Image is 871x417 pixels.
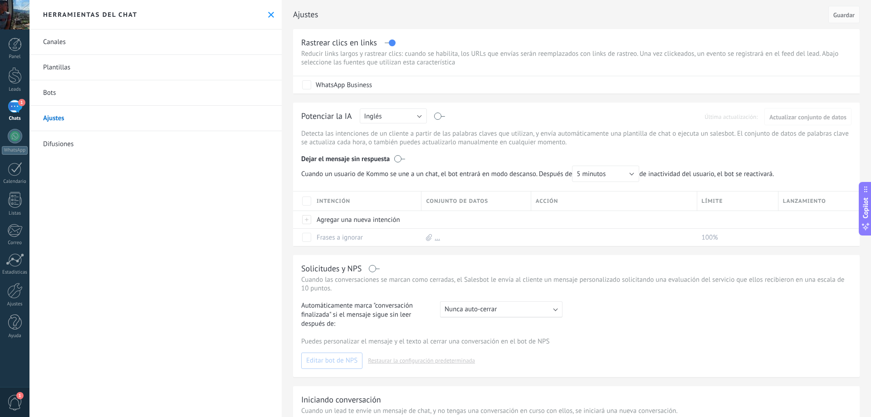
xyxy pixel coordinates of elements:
[301,129,851,147] p: Detecta las intenciones de un cliente a partir de las palabras claves que utilizan, y envía autom...
[29,29,282,55] a: Canales
[2,240,28,246] div: Correo
[301,301,432,329] span: Automáticamente marca "conversación finalizada" si el mensaje sigue sin leer después de:
[301,49,851,67] p: Reducir links largos y rastrear clics: cuando se habilita, los URLs que envías serán reemplazados...
[301,337,851,346] p: Puedes personalizar el mensaje y el texto al cerrar una conversación en el bot de NPS
[697,211,774,228] div: Ajustes
[301,394,381,405] div: Iniciando conversación
[29,80,282,106] a: Bots
[2,333,28,339] div: Ayuda
[702,233,718,242] span: 100%
[2,54,28,60] div: Panel
[2,116,28,122] div: Chats
[16,392,24,399] span: 1
[29,106,282,131] a: Ajustes
[445,305,497,314] span: Nunca auto-cerrar
[29,55,282,80] a: Plantillas
[301,37,377,48] div: Rastrear clics en links
[312,211,417,228] div: Agregar una nueva intención
[301,407,851,415] p: Cuando un lead te envíe un mensaje de chat, y no tengas una conversación en curso con ellos, se i...
[2,270,28,275] div: Estadísticas
[364,112,382,121] span: Inglés
[577,170,606,178] span: 5 minutos
[301,148,851,166] div: Dejar el mensaje sin respuesta
[536,197,558,206] span: Acción
[778,211,851,228] div: Ajustes
[861,197,870,218] span: Copilot
[2,146,28,155] div: WhatsApp
[293,5,825,24] h2: Ajustes
[2,87,28,93] div: Leads
[317,233,363,242] a: Frases a ignorar
[421,211,526,228] div: Ajustes
[426,197,488,206] span: Conjunto de datos
[301,263,362,274] div: Solicitudes y NPS
[360,108,427,123] button: Inglés
[435,233,440,242] a: ...
[301,166,639,182] span: Cuando un usuario de Kommo se une a un chat, el bot entrará en modo descanso. Después de
[702,197,723,206] span: Límite
[2,211,28,216] div: Listas
[29,131,282,157] a: Difusiones
[301,275,851,293] p: Cuando las conversaciones se marcan como cerradas, el Salesbot le envía al cliente un mensaje per...
[2,301,28,307] div: Ajustes
[531,211,693,228] div: Ajustes
[301,111,352,125] div: Potenciar la IA
[316,81,372,90] div: WhatsApp Business
[18,99,25,106] span: 1
[783,197,826,206] span: Lanzamiento
[828,6,860,23] button: Guardar
[43,10,137,19] h2: Herramientas del chat
[2,179,28,185] div: Calendario
[697,229,774,246] div: 100%
[301,166,779,182] span: de inactividad del usuario, el bot se reactivará.
[317,197,350,206] span: Intención
[833,12,855,18] span: Guardar
[572,166,639,182] button: 5 minutos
